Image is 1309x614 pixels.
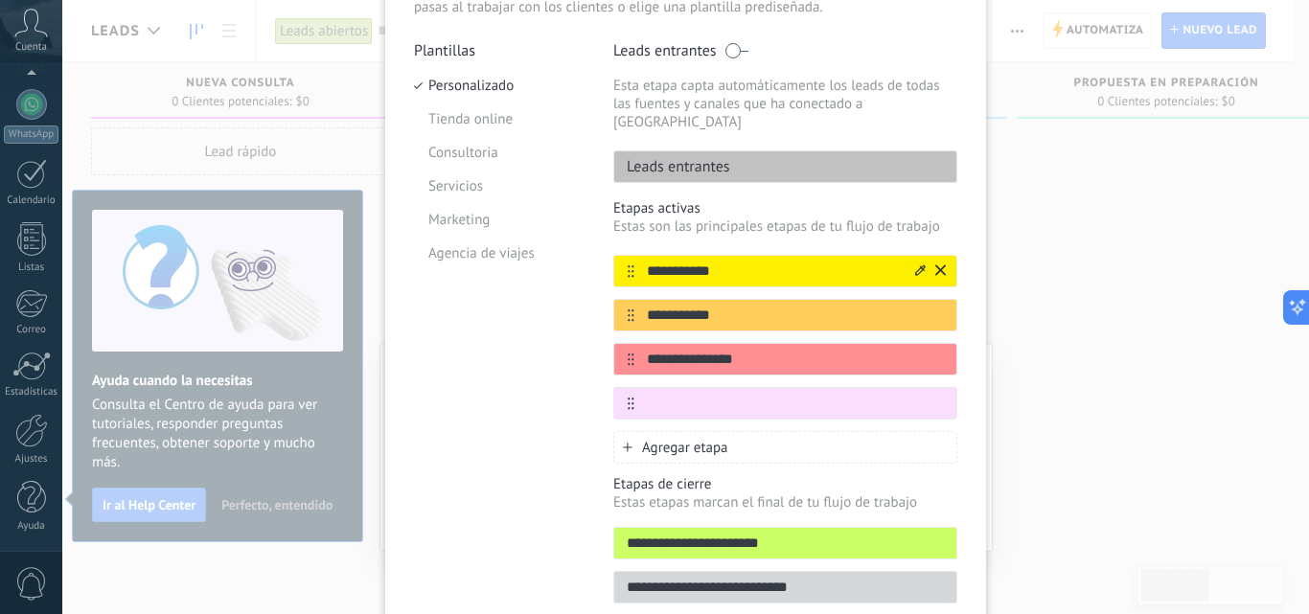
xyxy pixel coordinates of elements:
p: Plantillas [414,41,585,60]
p: Etapas de cierre [613,475,957,493]
li: Personalizado [414,69,585,102]
div: WhatsApp [4,125,58,144]
p: Esta etapa capta automáticamente los leads de todas las fuentes y canales que ha conectado a [GEO... [613,77,957,131]
div: Calendario [4,194,59,207]
li: Marketing [414,203,585,237]
li: Servicios [414,170,585,203]
li: Tienda online [414,102,585,136]
li: Consultoria [414,136,585,170]
p: Estas etapas marcan el final de tu flujo de trabajo [613,493,957,512]
p: Etapas activas [613,199,957,217]
div: Estadísticas [4,386,59,398]
span: Cuenta [15,41,47,54]
p: Leads entrantes [613,41,717,60]
span: Agregar etapa [642,439,728,457]
div: Listas [4,262,59,274]
p: Estas son las principales etapas de tu flujo de trabajo [613,217,957,236]
div: Correo [4,324,59,336]
p: Leads entrantes [614,157,730,176]
div: Ajustes [4,453,59,466]
div: Ayuda [4,520,59,533]
li: Agencia de viajes [414,237,585,270]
